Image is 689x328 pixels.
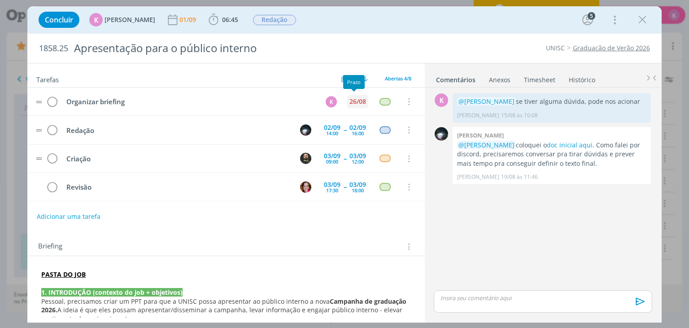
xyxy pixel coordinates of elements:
[568,71,596,84] a: Histórico
[457,111,499,120] p: [PERSON_NAME]
[457,131,504,139] b: [PERSON_NAME]
[300,153,311,164] img: P
[36,101,42,103] img: drag-icon.svg
[435,127,448,141] img: G
[105,17,155,23] span: [PERSON_NAME]
[489,75,510,84] div: Anexos
[324,182,340,188] div: 03/09
[62,125,292,136] div: Redação
[299,123,313,137] button: G
[62,182,292,193] div: Revisão
[363,76,368,81] img: arrow-down.svg
[222,15,238,24] span: 06:45
[27,6,661,323] div: dialog
[62,96,317,107] div: Organizar briefing
[349,98,366,105] div: 26/08
[458,97,515,106] span: @[PERSON_NAME]
[41,306,404,323] span: A ideia é que eles possam apresentar/disseminar a campanha, levar informação e engajar público in...
[435,93,448,107] div: K
[324,124,340,131] div: 02/09
[343,75,365,89] div: Prazo
[457,173,499,181] p: [PERSON_NAME]
[326,131,338,136] div: 14:00
[89,13,103,27] div: K
[179,17,198,23] div: 01/09
[501,111,538,120] span: 15/08 às 10:08
[326,96,337,107] div: K
[38,241,62,253] span: Briefing
[344,155,346,162] span: --
[349,124,366,131] div: 02/09
[344,184,346,190] span: --
[580,13,595,27] button: 5
[206,13,240,27] button: 06:45
[300,124,311,136] img: G
[324,153,340,159] div: 03/09
[300,182,311,193] img: B
[36,129,42,132] img: drag-icon.svg
[36,208,101,225] button: Adicionar uma tarefa
[299,152,313,165] button: P
[349,153,366,159] div: 03/09
[39,12,79,28] button: Concluir
[385,75,411,82] span: Abertas 4/8
[501,173,538,181] span: 19/08 às 11:46
[36,73,59,84] span: Tarefas
[89,13,155,27] button: K[PERSON_NAME]
[41,297,330,306] span: Pessoal, precisamos criar um PPT para que a UNISC possa apresentar ao público interno a nova
[41,288,183,297] strong: 1. INTRODUÇÃO (contexto do job + objetivos)
[349,182,366,188] div: 03/09
[546,44,565,52] a: UNISC
[70,37,392,59] div: Apresentação para o público interno
[39,44,68,53] span: 1858.25
[352,188,364,193] div: 18:00
[326,188,338,193] div: 17:30
[344,127,346,133] span: --
[588,12,595,20] div: 5
[573,44,650,52] a: Graduação de Verão 2026
[253,15,296,25] span: Redação
[299,180,313,194] button: B
[62,153,292,164] div: Criação
[325,95,338,108] button: K
[458,141,515,149] span: @[PERSON_NAME]
[41,297,408,315] strong: Campanha de graduação 2026.
[436,71,476,84] a: Comentários
[326,159,338,164] div: 09:00
[547,141,593,149] a: doc inicial aqui
[41,270,86,279] a: PASTA DO JOB
[36,157,42,160] img: drag-icon.svg
[457,141,646,168] p: coloquei o . Como falei por discord, precisaremos conversar pra tirar dúvidas e prever mais tempo...
[457,97,646,106] p: se tiver alguma dúvida, pode nos acionar
[523,71,556,84] a: Timesheet
[352,131,364,136] div: 16:00
[253,14,297,26] button: Redação
[352,159,364,164] div: 12:00
[45,16,73,23] span: Concluir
